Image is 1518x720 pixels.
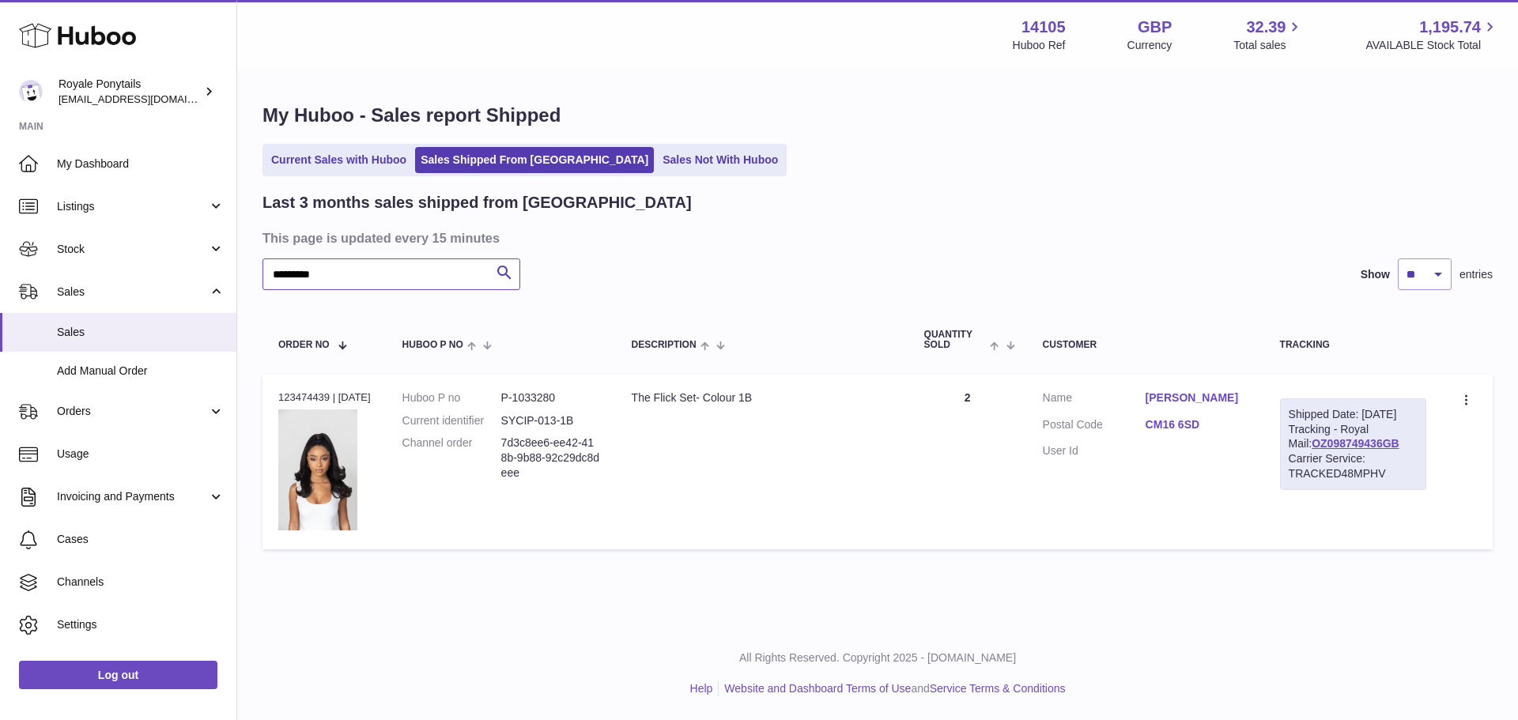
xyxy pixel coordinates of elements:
h2: Last 3 months sales shipped from [GEOGRAPHIC_DATA] [262,192,692,213]
a: 1,195.74 AVAILABLE Stock Total [1365,17,1499,53]
div: Carrier Service: TRACKED48MPHV [1289,451,1418,481]
span: Quantity Sold [924,330,987,350]
span: Description [632,340,697,350]
div: Huboo Ref [1013,38,1066,53]
dd: 7d3c8ee6-ee42-418b-9b88-92c29dc8deee [501,435,600,481]
img: internalAdmin-14105@internal.huboo.com [19,80,43,104]
a: Website and Dashboard Terms of Use [724,682,911,695]
strong: GBP [1138,17,1172,38]
td: 2 [908,375,1027,550]
span: 32.39 [1246,17,1286,38]
div: Tracking - Royal Mail: [1280,398,1426,490]
dt: User Id [1043,443,1146,458]
a: [PERSON_NAME] [1146,390,1248,405]
dd: P-1033280 [501,390,600,405]
span: AVAILABLE Stock Total [1365,38,1499,53]
h3: This page is updated every 15 minutes [262,229,1489,247]
div: Tracking [1280,340,1426,350]
img: 141051741008947.png [278,409,357,530]
span: Channels [57,575,225,590]
dt: Huboo P no [402,390,501,405]
span: Orders [57,404,208,419]
h1: My Huboo - Sales report Shipped [262,103,1493,128]
div: 123474439 | [DATE] [278,390,371,405]
dt: Channel order [402,435,501,481]
span: Invoicing and Payments [57,489,208,504]
span: Settings [57,617,225,632]
span: Add Manual Order [57,364,225,379]
span: Sales [57,285,208,300]
a: CM16 6SD [1146,417,1248,432]
div: Shipped Date: [DATE] [1289,407,1418,422]
span: My Dashboard [57,156,225,172]
div: The Flick Set- Colour 1B [632,390,893,405]
span: Cases [57,532,225,547]
dt: Current identifier [402,413,501,428]
a: Service Terms & Conditions [930,682,1066,695]
a: 32.39 Total sales [1233,17,1304,53]
span: Sales [57,325,225,340]
a: Sales Shipped From [GEOGRAPHIC_DATA] [415,147,654,173]
dd: SYCIP-013-1B [501,413,600,428]
span: [EMAIL_ADDRESS][DOMAIN_NAME] [59,92,232,105]
a: Sales Not With Huboo [657,147,784,173]
div: Customer [1043,340,1248,350]
label: Show [1361,267,1390,282]
span: Total sales [1233,38,1304,53]
dt: Name [1043,390,1146,409]
span: Order No [278,340,330,350]
span: entries [1459,267,1493,282]
span: Usage [57,447,225,462]
span: Listings [57,199,208,214]
strong: 14105 [1021,17,1066,38]
span: 1,195.74 [1419,17,1481,38]
a: Help [690,682,713,695]
span: Huboo P no [402,340,463,350]
p: All Rights Reserved. Copyright 2025 - [DOMAIN_NAME] [250,650,1505,665]
a: Current Sales with Huboo [266,147,412,173]
span: Stock [57,242,208,257]
a: OZ098749436GB [1312,437,1399,450]
div: Royale Ponytails [59,77,201,107]
dt: Postal Code [1043,417,1146,436]
a: Log out [19,661,217,689]
li: and [719,681,1065,696]
div: Currency [1127,38,1172,53]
